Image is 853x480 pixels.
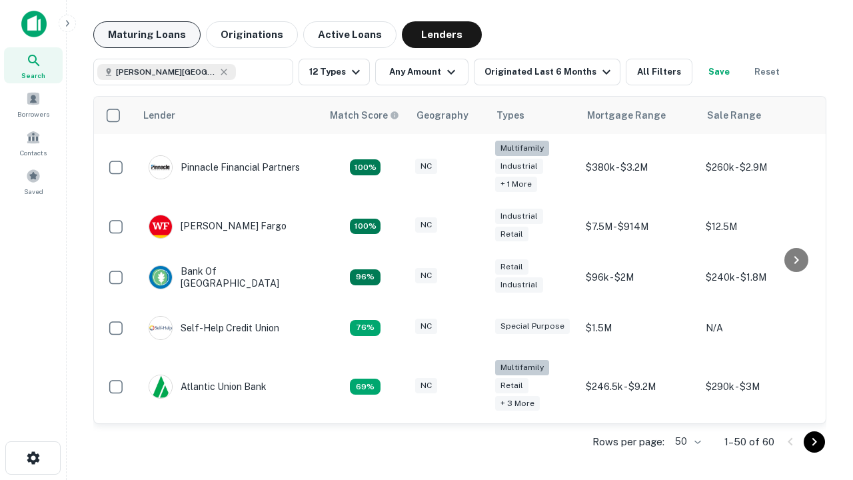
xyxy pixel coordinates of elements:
div: Geography [417,107,468,123]
div: Multifamily [495,360,549,375]
p: Rows per page: [592,434,664,450]
img: picture [149,375,172,398]
div: Types [496,107,524,123]
button: Active Loans [303,21,397,48]
button: Originated Last 6 Months [474,59,620,85]
td: $1.5M [579,303,699,353]
div: + 3 more [495,396,540,411]
button: Lenders [402,21,482,48]
img: picture [149,266,172,289]
img: picture [149,317,172,339]
a: Borrowers [4,86,63,122]
span: Contacts [20,147,47,158]
a: Contacts [4,125,63,161]
div: Industrial [495,277,543,293]
td: N/A [699,303,819,353]
div: Retail [495,378,528,393]
td: $7.5M - $914M [579,201,699,252]
button: Reset [746,59,788,85]
th: Sale Range [699,97,819,134]
div: Matching Properties: 10, hasApolloMatch: undefined [350,379,381,395]
button: Any Amount [375,59,468,85]
button: Originations [206,21,298,48]
div: Matching Properties: 11, hasApolloMatch: undefined [350,320,381,336]
button: Save your search to get updates of matches that match your search criteria. [698,59,740,85]
td: $380k - $3.2M [579,134,699,201]
h6: Match Score [330,108,397,123]
div: Retail [495,259,528,275]
div: Lender [143,107,175,123]
img: picture [149,156,172,179]
td: $290k - $3M [699,353,819,421]
div: Self-help Credit Union [149,316,279,340]
td: $12.5M [699,201,819,252]
div: NC [415,268,437,283]
th: Types [488,97,579,134]
button: Go to next page [804,431,825,453]
a: Search [4,47,63,83]
td: $260k - $2.9M [699,134,819,201]
div: Capitalize uses an advanced AI algorithm to match your search with the best lender. The match sco... [330,108,399,123]
div: Industrial [495,159,543,174]
div: Sale Range [707,107,761,123]
div: Bank Of [GEOGRAPHIC_DATA] [149,265,309,289]
div: [PERSON_NAME] Fargo [149,215,287,239]
iframe: Chat Widget [786,331,853,395]
div: Originated Last 6 Months [484,64,614,80]
button: 12 Types [299,59,370,85]
div: Multifamily [495,141,549,156]
button: All Filters [626,59,692,85]
div: + 1 more [495,177,537,192]
div: Matching Properties: 26, hasApolloMatch: undefined [350,159,381,175]
td: $246.5k - $9.2M [579,353,699,421]
th: Lender [135,97,322,134]
div: NC [415,159,437,174]
div: Mortgage Range [587,107,666,123]
img: capitalize-icon.png [21,11,47,37]
div: NC [415,378,437,393]
div: NC [415,217,437,233]
div: Matching Properties: 15, hasApolloMatch: undefined [350,219,381,235]
span: Saved [24,186,43,197]
span: Borrowers [17,109,49,119]
th: Geography [409,97,488,134]
div: Special Purpose [495,319,570,334]
div: Retail [495,227,528,242]
span: Search [21,70,45,81]
div: Atlantic Union Bank [149,375,267,399]
img: picture [149,215,172,238]
div: 50 [670,432,703,451]
th: Capitalize uses an advanced AI algorithm to match your search with the best lender. The match sco... [322,97,409,134]
p: 1–50 of 60 [724,434,774,450]
td: $240k - $1.8M [699,252,819,303]
button: Maturing Loans [93,21,201,48]
div: NC [415,319,437,334]
a: Saved [4,163,63,199]
th: Mortgage Range [579,97,699,134]
div: Pinnacle Financial Partners [149,155,300,179]
div: Matching Properties: 14, hasApolloMatch: undefined [350,269,381,285]
td: $96k - $2M [579,252,699,303]
div: Industrial [495,209,543,224]
span: [PERSON_NAME][GEOGRAPHIC_DATA], [GEOGRAPHIC_DATA] [116,66,216,78]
